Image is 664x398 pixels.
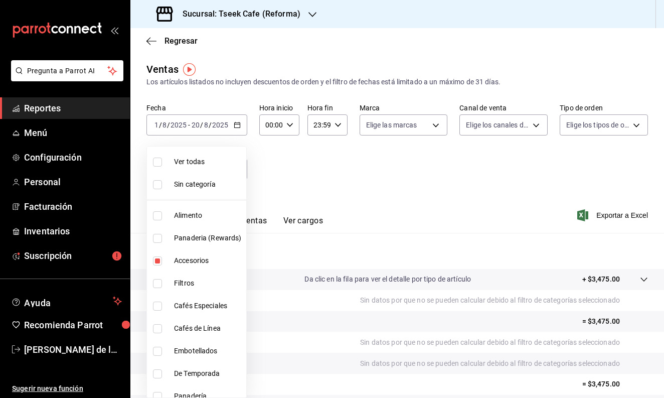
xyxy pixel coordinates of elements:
[174,368,242,379] span: De Temporada
[174,157,242,167] span: Ver todas
[174,179,242,190] span: Sin categoría
[174,233,242,243] span: Panaderia (Rewards)
[174,255,242,266] span: Accesorios
[174,301,242,311] span: Cafés Especiales
[174,210,242,221] span: Alimento
[183,63,196,76] img: Tooltip marker
[174,346,242,356] span: Embotellados
[174,278,242,289] span: Filtros
[174,323,242,334] span: Cafés de Línea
